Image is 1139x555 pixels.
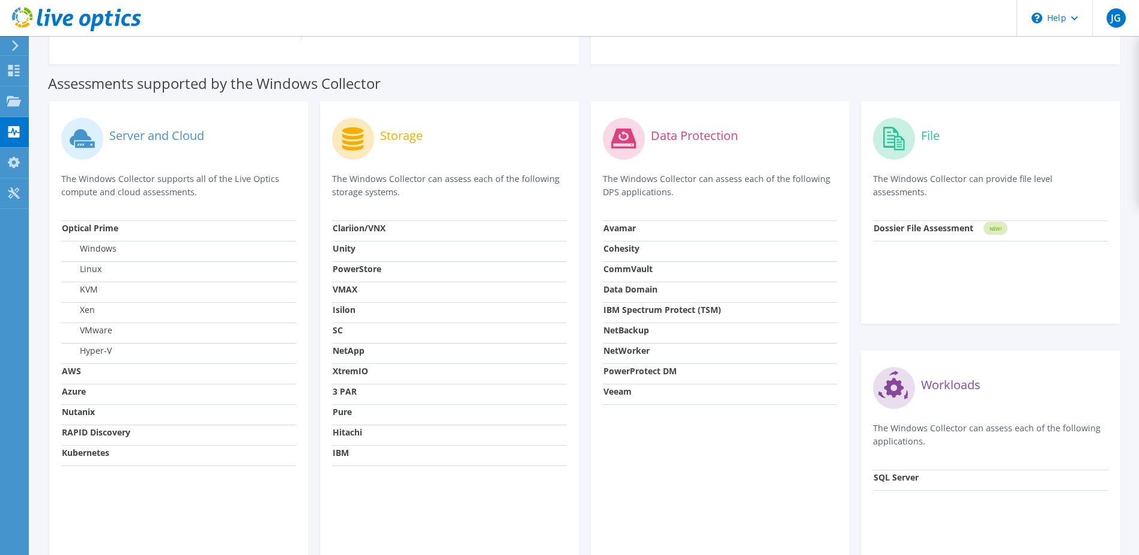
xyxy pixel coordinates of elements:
[62,222,118,234] strong: Optical Prime
[380,130,423,142] label: Storage
[62,386,86,397] strong: Azure
[109,130,204,142] label: Server and Cloud
[603,324,649,336] strong: NetBackup
[873,172,1108,199] p: The Windows Collector can provide file level assessments.
[1032,13,1042,23] svg: \n
[333,243,355,254] strong: Unity
[62,406,95,417] strong: Nutanix
[874,222,973,234] strong: Dossier File Assessment
[333,263,381,274] strong: PowerStore
[62,284,98,296] label: KVM
[333,324,343,336] strong: SC
[603,172,838,199] p: The Windows Collector can assess each of the following DPS applications.
[989,225,1002,232] tspan: NEW!
[62,426,130,438] strong: RAPID Discovery
[333,406,352,417] strong: Pure
[603,386,632,397] strong: Veeam
[333,284,357,295] strong: VMAX
[62,304,95,316] label: Xen
[333,222,385,234] strong: Clariion/VNX
[61,172,296,199] p: The Windows Collector supports all of the Live Optics compute and cloud assessments.
[333,426,362,438] strong: Hitachi
[333,365,368,377] strong: XtremIO
[603,284,657,295] strong: Data Domain
[333,304,355,315] strong: Isilon
[603,243,639,254] strong: Cohesity
[603,222,636,234] strong: Avamar
[62,324,112,336] label: VMware
[603,365,677,377] strong: PowerProtect DM
[333,345,364,356] strong: NetApp
[333,386,357,397] strong: 3 PAR
[62,365,81,377] strong: AWS
[874,472,919,483] strong: SQL Server
[603,345,650,356] strong: NetWorker
[921,130,940,142] label: File
[62,345,112,357] label: Hyper-V
[603,263,653,274] strong: CommVault
[333,447,349,458] strong: IBM
[48,77,381,89] label: Assessments supported by the Windows Collector
[62,263,101,275] label: Linux
[603,304,721,315] strong: IBM Spectrum Protect (TSM)
[1107,8,1126,28] span: JG
[332,172,567,199] p: The Windows Collector can assess each of the following storage systems.
[873,422,1108,448] p: The Windows Collector can assess each of the following applications.
[62,447,109,458] strong: Kubernetes
[62,243,116,255] label: Windows
[921,379,980,391] label: Workloads
[651,130,738,142] label: Data Protection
